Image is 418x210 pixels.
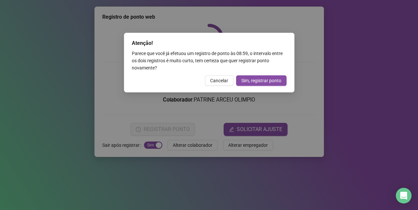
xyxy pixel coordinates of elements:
div: Open Intercom Messenger [396,188,411,203]
div: Parece que você já efetuou um registro de ponto às 08:59 , o intervalo entre os dois registros é ... [132,50,287,71]
button: Sim, registrar ponto [236,75,287,86]
span: Sim, registrar ponto [241,77,281,84]
span: Cancelar [210,77,228,84]
div: Atenção! [132,39,287,47]
button: Cancelar [205,75,233,86]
